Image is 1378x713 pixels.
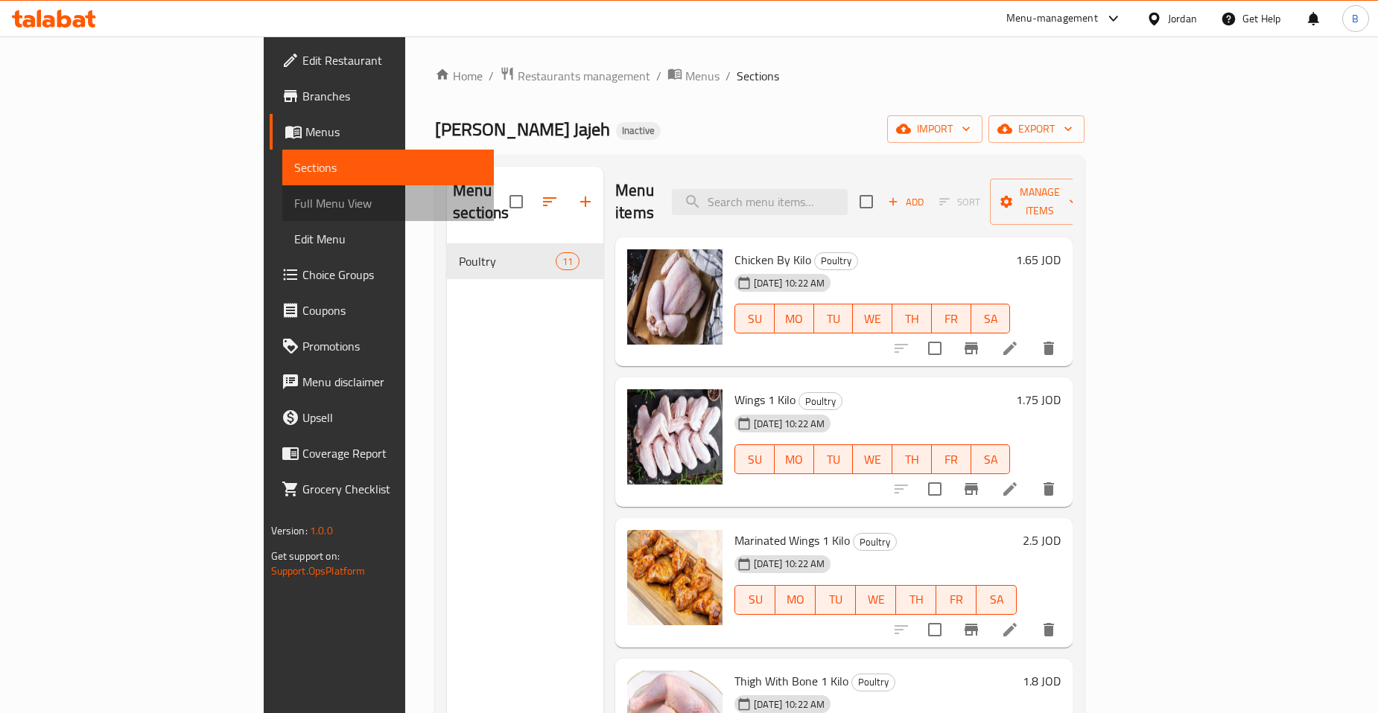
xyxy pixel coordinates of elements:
[1000,120,1073,138] span: export
[1016,389,1061,410] h6: 1.75 JOD
[532,184,568,220] span: Sort sections
[862,589,890,610] span: WE
[302,373,482,391] span: Menu disclaimer
[447,237,603,285] nav: Menu sections
[781,449,808,470] span: MO
[270,78,494,114] a: Branches
[1016,249,1061,270] h6: 1.65 JOD
[1023,671,1061,691] h6: 1.8 JOD
[988,115,1085,143] button: export
[1352,10,1359,27] span: B
[748,697,831,712] span: [DATE] 10:22 AM
[1168,10,1197,27] div: Jordan
[953,612,989,648] button: Branch-specific-item
[936,585,977,615] button: FR
[814,444,854,474] button: TU
[627,389,723,485] img: Wings 1 Kilo
[270,257,494,292] a: Choice Groups
[919,473,950,505] span: Select to update
[886,194,926,211] span: Add
[725,67,731,85] li: /
[500,66,650,86] a: Restaurants management
[938,308,965,330] span: FR
[1031,330,1067,366] button: delete
[734,389,796,411] span: Wings 1 Kilo
[734,444,775,474] button: SU
[1031,471,1067,507] button: delete
[977,308,1005,330] span: SA
[282,221,494,257] a: Edit Menu
[932,304,971,333] button: FR
[799,393,842,410] span: Poultry
[781,308,808,330] span: MO
[302,409,482,426] span: Upsell
[435,66,1085,86] nav: breadcrumb
[656,67,661,85] li: /
[919,614,950,645] span: Select to update
[294,159,482,176] span: Sections
[734,585,775,615] button: SU
[748,417,831,431] span: [DATE] 10:22 AM
[672,189,848,215] input: search
[851,674,895,691] div: Poultry
[775,585,816,615] button: MO
[302,301,482,319] span: Coupons
[1001,339,1019,357] a: Edit menu item
[627,530,723,625] img: Marinated Wings 1 Kilo
[882,191,930,214] span: Add item
[685,67,720,85] span: Menus
[971,304,1011,333] button: SA
[556,252,580,270] div: items
[501,186,532,217] span: Select all sections
[741,589,769,610] span: SU
[734,249,811,271] span: Chicken By Kilo
[887,115,982,143] button: import
[982,589,1011,610] span: SA
[853,533,897,551] div: Poultry
[822,589,850,610] span: TU
[892,444,932,474] button: TH
[310,521,333,540] span: 1.0.0
[270,364,494,400] a: Menu disclaimer
[302,266,482,284] span: Choice Groups
[305,123,482,141] span: Menus
[737,67,779,85] span: Sections
[815,252,857,269] span: Poultry
[294,230,482,248] span: Edit Menu
[953,471,989,507] button: Branch-specific-item
[270,292,494,328] a: Coupons
[627,249,723,345] img: Chicken By Kilo
[748,557,831,571] span: [DATE] 10:22 AM
[302,480,482,498] span: Grocery Checklist
[990,179,1090,225] button: Manage items
[852,674,895,691] span: Poultry
[898,308,926,330] span: TH
[932,444,971,474] button: FR
[459,252,556,270] span: Poultry
[741,308,769,330] span: SU
[820,308,848,330] span: TU
[435,112,610,146] span: [PERSON_NAME] Jajeh
[302,51,482,69] span: Edit Restaurant
[775,304,814,333] button: MO
[892,304,932,333] button: TH
[938,449,965,470] span: FR
[271,546,340,566] span: Get support on:
[902,589,930,610] span: TH
[854,534,896,551] span: Poultry
[556,255,579,269] span: 11
[814,252,858,270] div: Poultry
[568,184,603,220] button: Add section
[616,124,661,137] span: Inactive
[282,150,494,185] a: Sections
[294,194,482,212] span: Full Menu View
[1023,530,1061,551] h6: 2.5 JOD
[814,304,854,333] button: TU
[898,449,926,470] span: TH
[1001,480,1019,498] a: Edit menu item
[919,333,950,364] span: Select to update
[820,449,848,470] span: TU
[270,42,494,78] a: Edit Restaurant
[930,191,990,214] span: Select section first
[271,521,308,540] span: Version:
